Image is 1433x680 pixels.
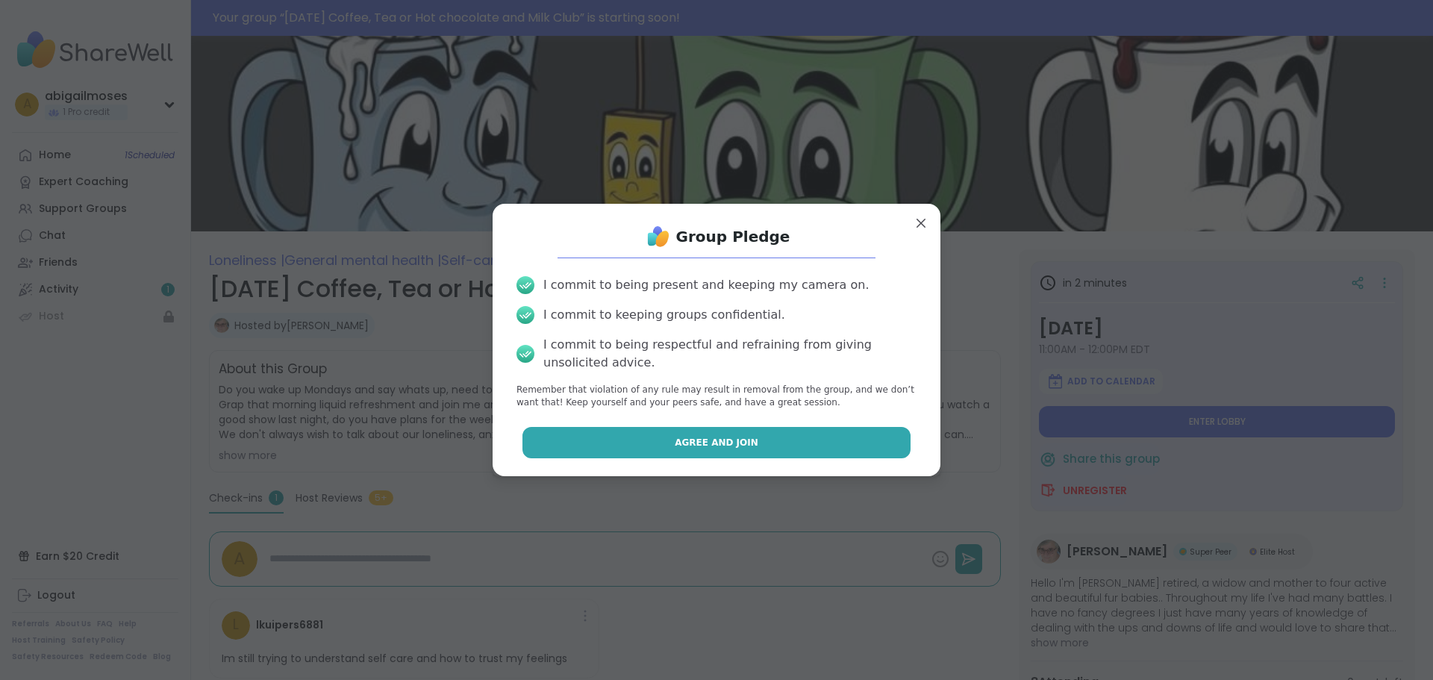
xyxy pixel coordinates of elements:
div: I commit to being respectful and refraining from giving unsolicited advice. [543,336,917,372]
span: Agree and Join [675,436,758,449]
button: Agree and Join [522,427,911,458]
img: ShareWell Logo [643,222,673,252]
div: I commit to keeping groups confidential. [543,306,785,324]
h1: Group Pledge [676,226,790,247]
div: I commit to being present and keeping my camera on. [543,276,869,294]
p: Remember that violation of any rule may result in removal from the group, and we don’t want that!... [516,384,917,409]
